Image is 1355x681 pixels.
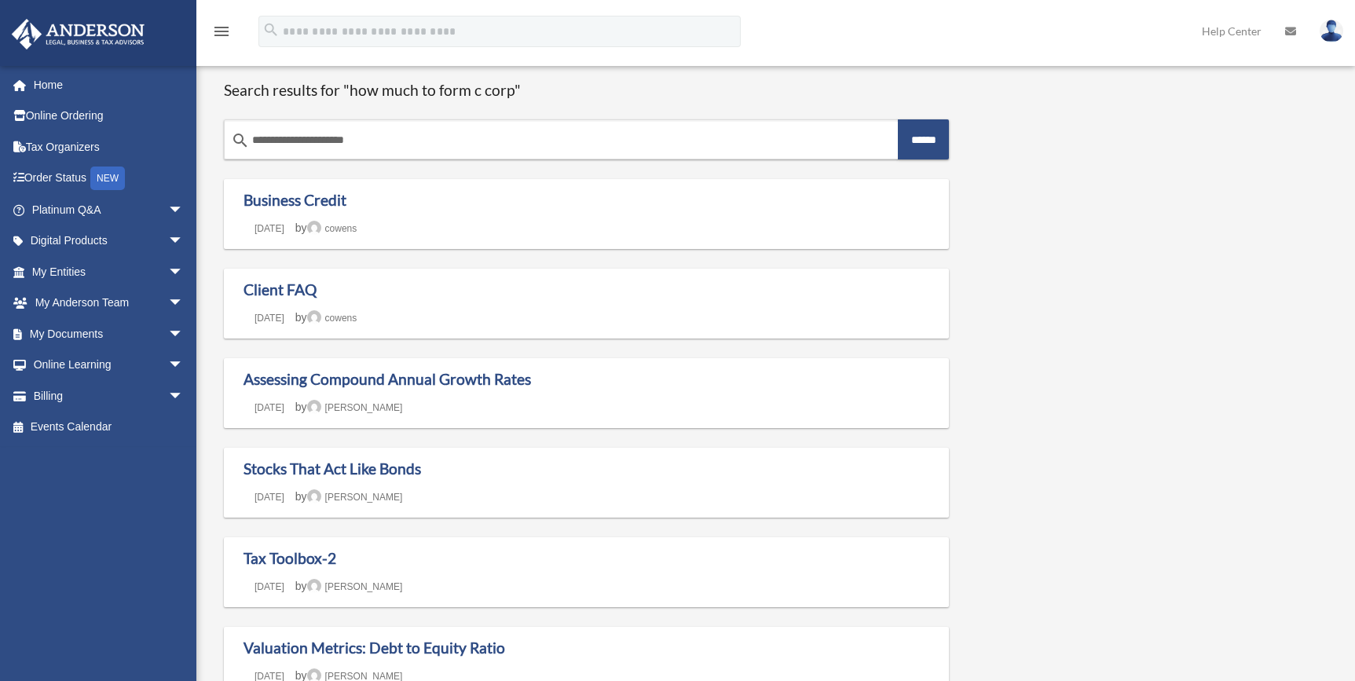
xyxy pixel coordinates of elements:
[244,459,421,478] a: Stocks That Act Like Bonds
[168,380,200,412] span: arrow_drop_down
[262,21,280,38] i: search
[295,401,403,413] span: by
[7,19,149,49] img: Anderson Advisors Platinum Portal
[11,256,207,287] a: My Entitiesarrow_drop_down
[11,101,207,132] a: Online Ordering
[11,163,207,195] a: Order StatusNEW
[295,222,357,234] span: by
[11,287,207,319] a: My Anderson Teamarrow_drop_down
[244,402,295,413] a: [DATE]
[231,131,250,150] i: search
[307,492,403,503] a: [PERSON_NAME]
[307,313,357,324] a: cowens
[244,492,295,503] a: [DATE]
[244,280,317,298] a: Client FAQ
[244,370,531,388] a: Assessing Compound Annual Growth Rates
[295,580,403,592] span: by
[307,581,403,592] a: [PERSON_NAME]
[168,256,200,288] span: arrow_drop_down
[11,412,207,443] a: Events Calendar
[244,223,295,234] a: [DATE]
[1320,20,1343,42] img: User Pic
[11,194,207,225] a: Platinum Q&Aarrow_drop_down
[11,350,207,381] a: Online Learningarrow_drop_down
[168,194,200,226] span: arrow_drop_down
[224,81,949,101] h1: Search results for "how much to form c corp"
[244,639,505,657] a: Valuation Metrics: Debt to Equity Ratio
[11,380,207,412] a: Billingarrow_drop_down
[295,490,403,503] span: by
[244,549,336,567] a: Tax Toolbox-2
[11,225,207,257] a: Digital Productsarrow_drop_down
[168,225,200,258] span: arrow_drop_down
[307,402,403,413] a: [PERSON_NAME]
[168,287,200,320] span: arrow_drop_down
[168,318,200,350] span: arrow_drop_down
[11,69,200,101] a: Home
[212,27,231,41] a: menu
[244,313,295,324] a: [DATE]
[212,22,231,41] i: menu
[295,311,357,324] span: by
[307,223,357,234] a: cowens
[90,167,125,190] div: NEW
[11,318,207,350] a: My Documentsarrow_drop_down
[244,581,295,592] a: [DATE]
[11,131,207,163] a: Tax Organizers
[168,350,200,382] span: arrow_drop_down
[244,191,346,209] a: Business Credit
